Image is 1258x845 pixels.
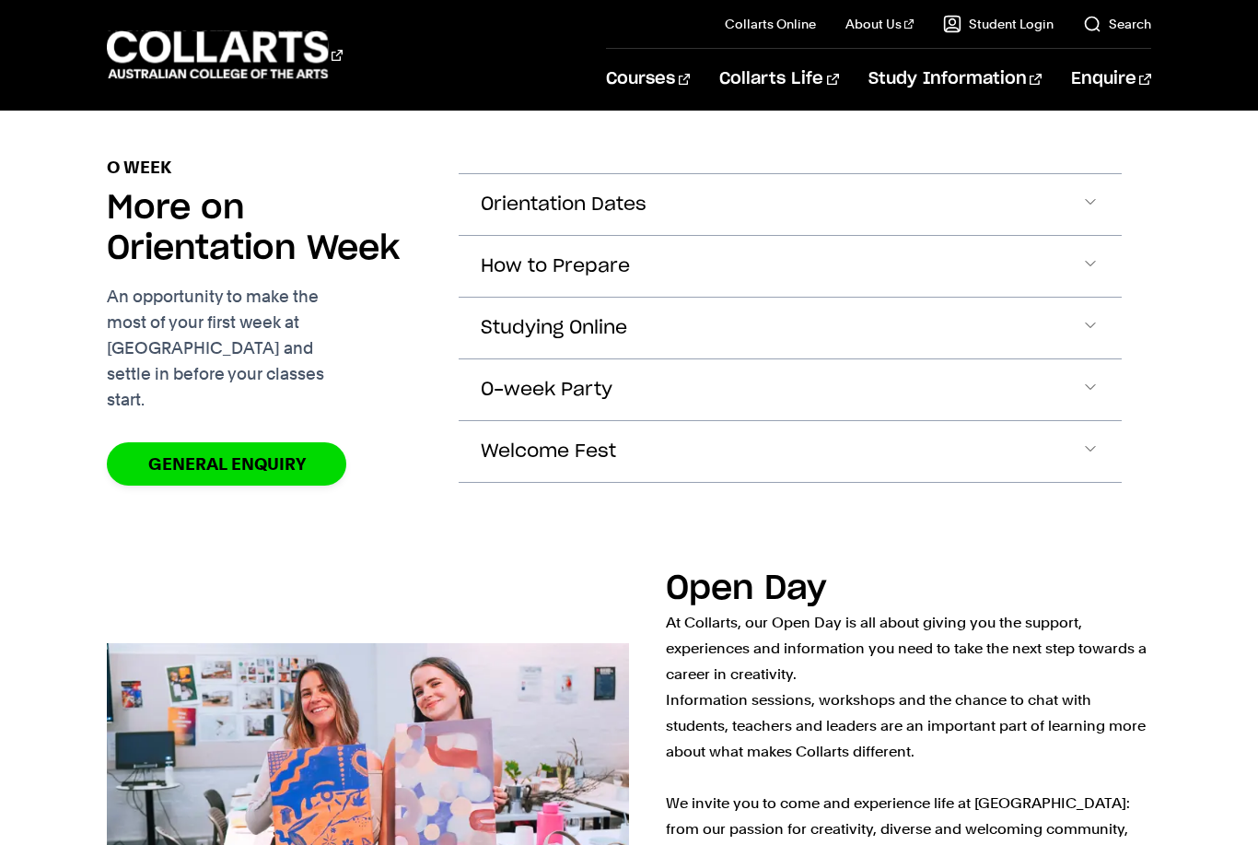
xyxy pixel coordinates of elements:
[1083,15,1151,33] a: Search
[481,256,630,277] span: How to Prepare
[107,188,429,269] h2: More on Orientation Week
[481,441,616,463] span: Welcome Fest
[459,359,1122,420] button: O-week Party
[606,49,690,110] a: Courses
[107,155,171,181] p: O week
[481,194,646,216] span: Orientation Dates
[666,572,826,605] h2: Open Day
[868,49,1042,110] a: Study Information
[725,15,816,33] a: Collarts Online
[719,49,838,110] a: Collarts Life
[845,15,914,33] a: About Us
[107,442,346,486] a: General Enquiry
[107,284,429,413] p: An opportunity to make the most of your first week at [GEOGRAPHIC_DATA] and settle in before your...
[943,15,1054,33] a: Student Login
[107,125,1151,545] section: Accordion Section
[481,318,627,339] span: Studying Online
[459,421,1122,482] button: Welcome Fest
[107,29,343,81] div: Go to homepage
[459,236,1122,297] button: How to Prepare
[1071,49,1151,110] a: Enquire
[481,380,612,401] span: O-week Party
[459,174,1122,235] button: Orientation Dates
[459,298,1122,358] button: Studying Online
